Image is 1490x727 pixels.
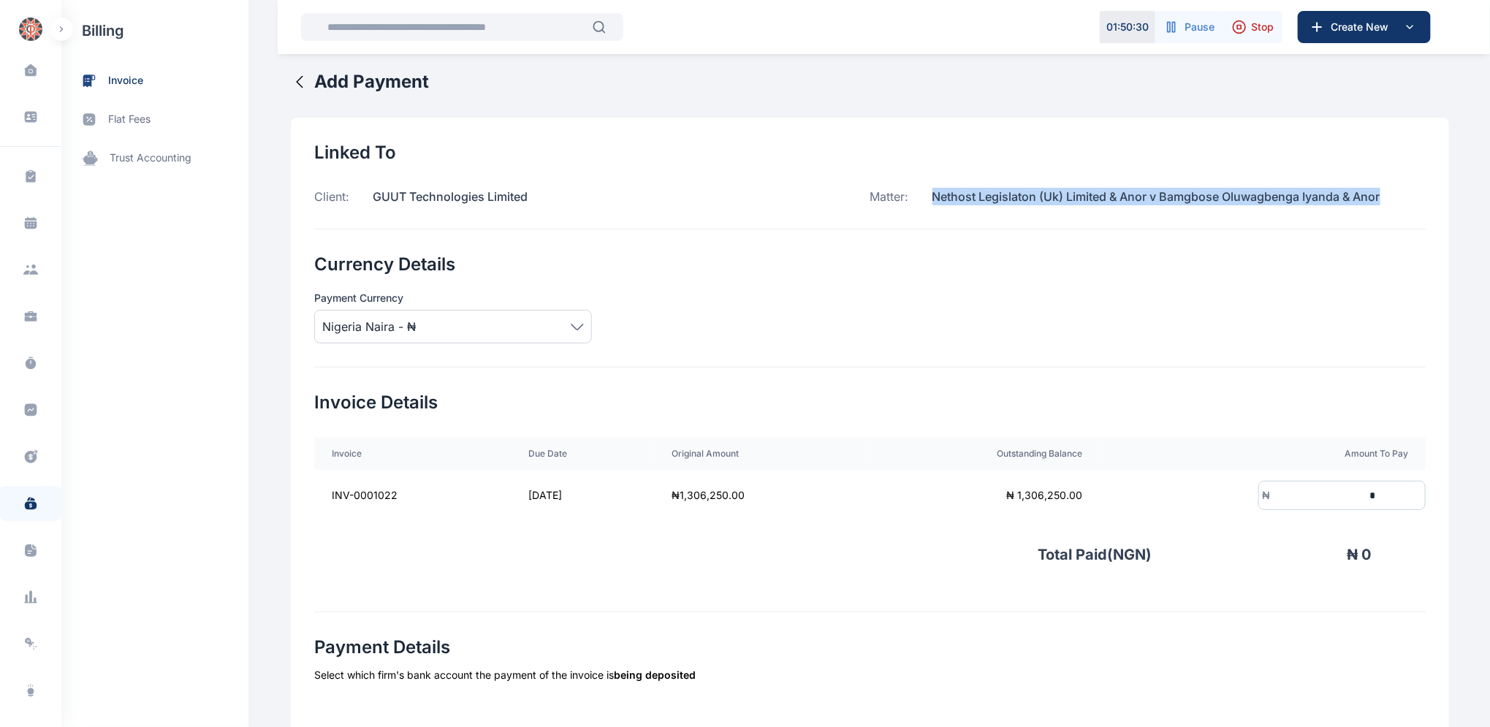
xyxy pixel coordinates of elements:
[314,188,349,205] p: Client:
[61,139,248,178] a: trust accounting
[108,73,143,88] span: invoice
[314,291,403,305] span: Payment Currency
[314,253,1426,276] h2: Currency Details
[865,438,1100,470] th: Outstanding Balance
[1223,11,1282,43] button: Stop
[654,438,864,470] th: Original Amount
[1251,20,1274,34] span: Stop
[291,70,429,94] button: Add Payment
[314,391,1426,414] h2: Invoice Details
[1185,20,1215,34] span: Pause
[1100,438,1426,470] th: Amount To Pay
[1106,20,1149,34] p: 01 : 50 : 30
[1155,11,1223,43] button: Pause
[1259,488,1270,503] div: ₦
[1298,11,1431,43] button: Create New
[314,668,1426,682] div: Select which firm's bank account the payment of the invoice is
[61,100,248,139] a: flat fees
[909,188,1380,205] p: Nethost Legislaton (Uk) Limited & Anor v Bamgbose Oluwagbenga Iyanda & Anor
[108,112,151,127] span: flat fees
[314,470,511,521] td: INV-0001022
[870,188,909,205] p: Matter:
[511,438,655,470] th: Due Date
[322,318,416,335] span: Nigeria Naira - ₦
[349,188,528,205] p: GUUT Technologies Limited
[1038,544,1152,565] p: Total Paid( NGN )
[314,70,429,94] h2: Add Payment
[314,636,1426,659] h2: Payment Details
[61,61,248,100] a: invoice
[614,669,696,681] span: being deposited
[654,470,864,521] td: ₦ 1,306,250.00
[1325,20,1401,34] span: Create New
[511,470,655,521] td: [DATE]
[314,141,1426,164] h2: Linked To
[314,438,511,470] th: Invoice
[110,151,191,166] span: trust accounting
[1152,544,1372,565] p: ₦ 0
[865,470,1100,521] td: ₦ 1,306,250.00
